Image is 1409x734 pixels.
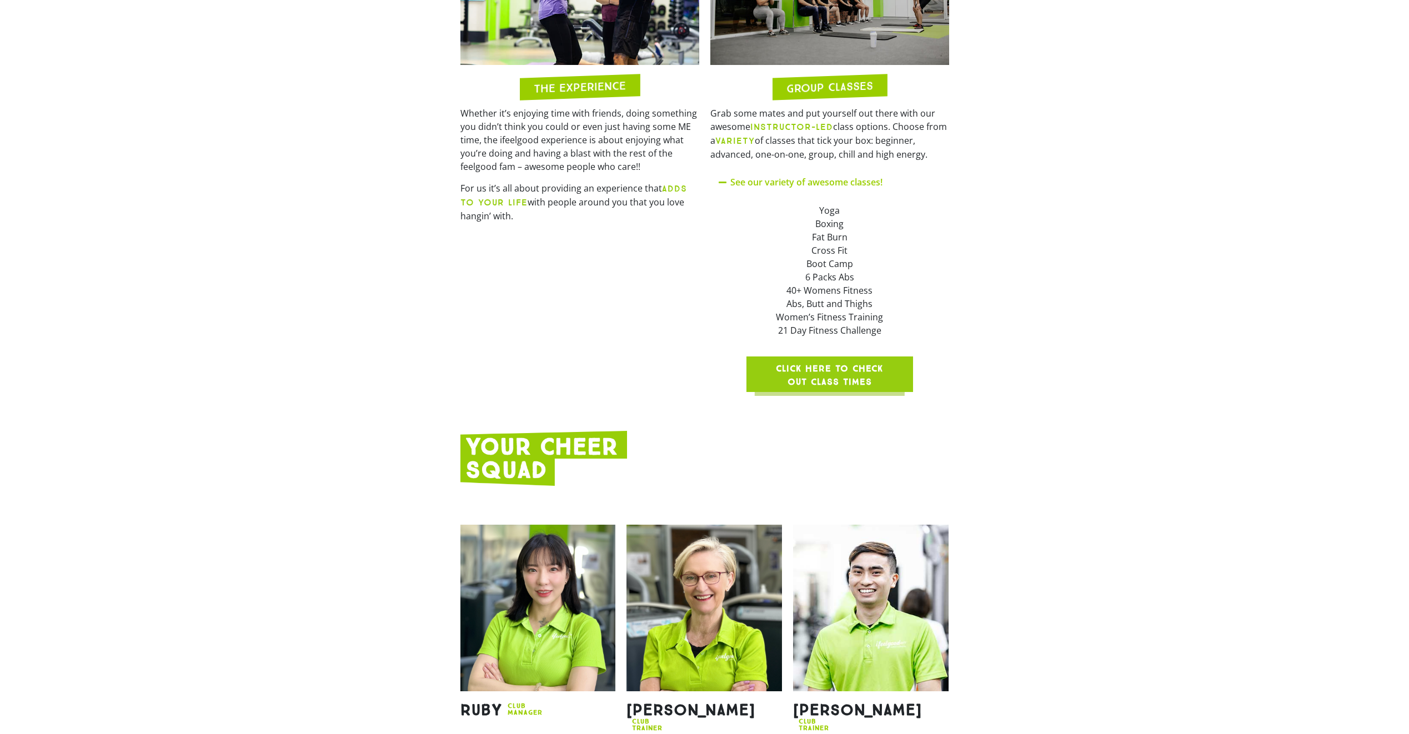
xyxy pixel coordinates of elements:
[710,195,949,345] div: See our variety of awesome classes!
[460,183,687,208] b: ADDS TO YOUR LIFE
[799,718,829,731] h2: CLUB TRAINER
[730,176,882,188] a: See our variety of awesome classes!
[710,169,949,195] div: See our variety of awesome classes!
[534,80,626,94] h2: THE EXPERIENCE
[719,204,941,217] div: Yoga
[460,182,699,223] p: For us it’s all about providing an experience that with people around you that you love hangin’ w...
[508,702,543,716] h2: Club Manager
[632,718,663,731] h2: CLUB TRAINER
[460,702,502,718] h2: Ruby
[786,81,873,94] h2: GROUP CLASSES
[710,107,949,161] p: Grab some mates and put yourself out there with our awesome class options. Choose from a of class...
[746,356,913,392] a: Click here to check out class times
[715,135,755,146] b: VARIETY
[719,217,941,337] div: Boxing Fat Burn Cross Fit Boot Camp 6 Packs Abs 40+ Womens Fitness Abs, Butt and Thighs Women’s F...
[750,122,833,132] b: INSTRUCTOR-LED
[626,702,755,718] h2: [PERSON_NAME]
[793,702,922,718] h2: [PERSON_NAME]
[773,362,886,389] span: Click here to check out class times
[460,107,699,173] p: Whether it’s enjoying time with friends, doing something you didn’t think you could or even just ...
